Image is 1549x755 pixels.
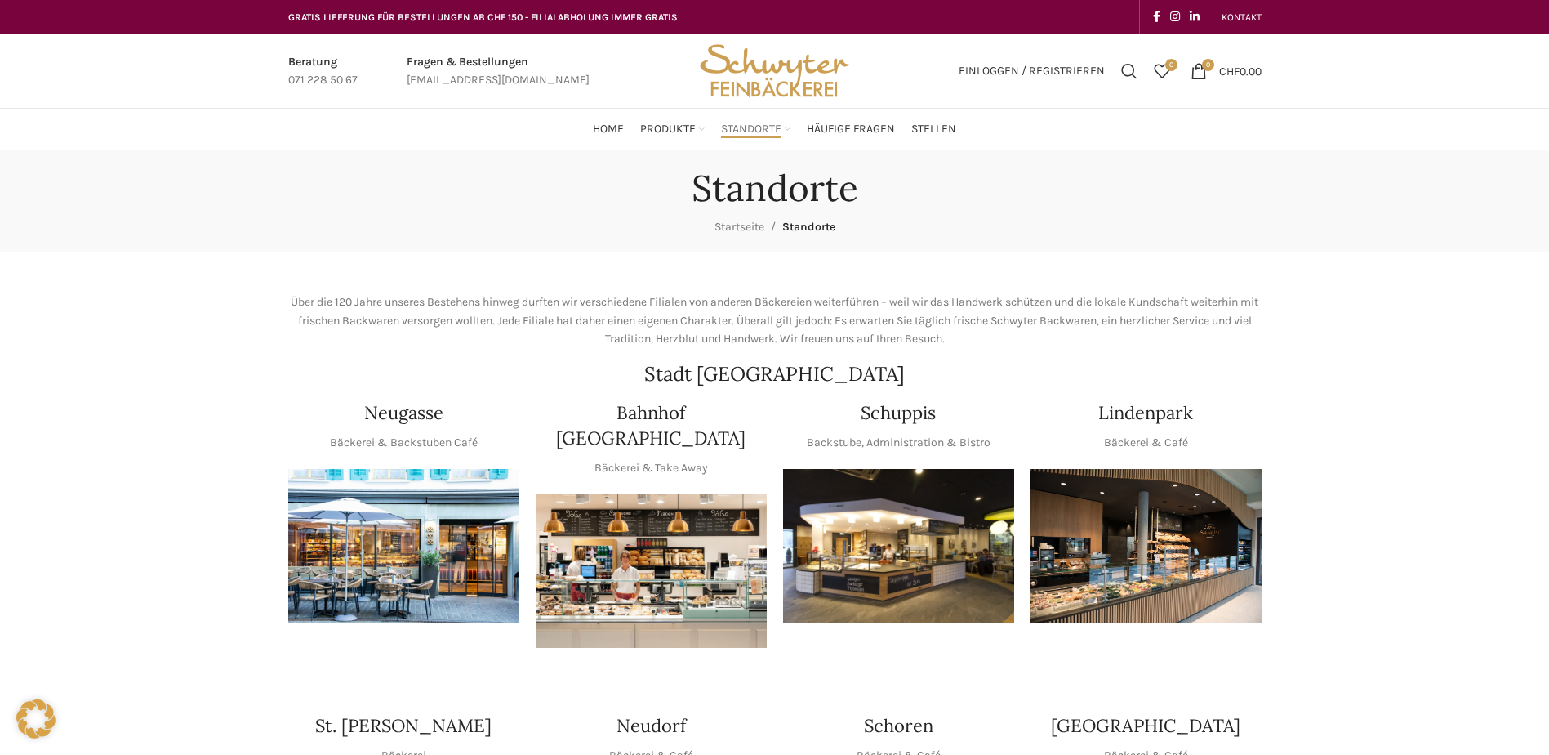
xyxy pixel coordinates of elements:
a: Häufige Fragen [807,113,895,145]
h4: Neudorf [616,713,686,739]
h4: St. [PERSON_NAME] [315,713,492,739]
p: Über die 120 Jahre unseres Bestehens hinweg durften wir verschiedene Filialen von anderen Bäckere... [288,293,1262,348]
a: Startseite [714,220,764,234]
div: Secondary navigation [1213,1,1270,34]
p: Bäckerei & Café [1104,434,1188,452]
span: KONTAKT [1222,11,1262,23]
bdi: 0.00 [1219,64,1262,78]
a: Infobox link [288,53,358,90]
a: Suchen [1113,55,1146,87]
a: Site logo [694,63,854,77]
h4: Neugasse [364,400,443,426]
img: 150130-Schwyter-013 [783,469,1014,623]
a: KONTAKT [1222,1,1262,34]
img: Bahnhof St. Gallen [536,494,767,648]
span: GRATIS LIEFERUNG FÜR BESTELLUNGEN AB CHF 150 - FILIALABHOLUNG IMMER GRATIS [288,11,678,23]
h4: Bahnhof [GEOGRAPHIC_DATA] [536,400,767,451]
h4: Schuppis [861,400,936,426]
p: Bäckerei & Backstuben Café [330,434,478,452]
span: Standorte [782,220,835,234]
img: Bäckerei Schwyter [694,34,854,108]
p: Backstube, Administration & Bistro [807,434,990,452]
a: Stellen [911,113,956,145]
span: Home [593,122,624,137]
h2: Stadt [GEOGRAPHIC_DATA] [288,364,1262,384]
a: Infobox link [407,53,590,90]
a: Facebook social link [1148,6,1165,29]
h4: [GEOGRAPHIC_DATA] [1051,713,1240,739]
a: Standorte [721,113,790,145]
span: 0 [1202,59,1214,71]
span: Produkte [640,122,696,137]
p: Bäckerei & Take Away [594,459,708,477]
span: Häufige Fragen [807,122,895,137]
h4: Schoren [864,713,933,739]
span: Stellen [911,122,956,137]
a: Einloggen / Registrieren [950,55,1113,87]
img: 017-e1571925257345 [1030,469,1262,623]
span: 0 [1165,59,1177,71]
a: Produkte [640,113,705,145]
a: Instagram social link [1165,6,1185,29]
span: Standorte [721,122,781,137]
span: Einloggen / Registrieren [959,65,1105,77]
div: Meine Wunschliste [1146,55,1178,87]
a: 0 CHF0.00 [1182,55,1270,87]
a: 0 [1146,55,1178,87]
a: Linkedin social link [1185,6,1204,29]
div: Main navigation [280,113,1270,145]
a: Home [593,113,624,145]
h1: Standorte [692,167,858,210]
img: Neugasse [288,469,519,623]
span: CHF [1219,64,1240,78]
h4: Lindenpark [1098,400,1193,426]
